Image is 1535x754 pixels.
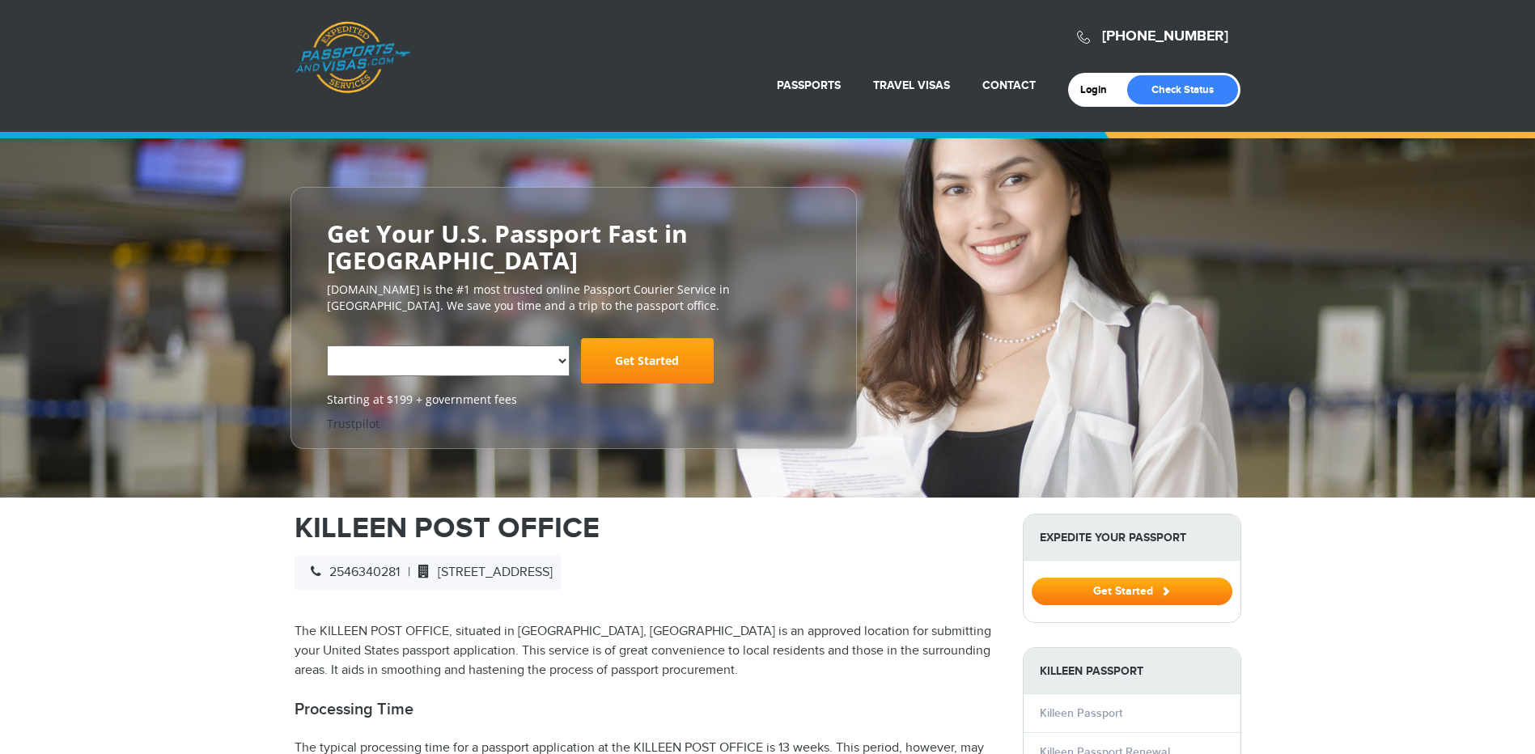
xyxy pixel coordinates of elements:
[327,392,821,408] span: Starting at $199 + government fees
[1080,83,1118,96] a: Login
[873,78,950,92] a: Travel Visas
[1024,648,1240,694] strong: Killeen Passport
[777,78,841,92] a: Passports
[303,565,400,580] span: 2546340281
[295,555,561,591] div: |
[327,220,821,273] h2: Get Your U.S. Passport Fast in [GEOGRAPHIC_DATA]
[295,514,999,543] h1: KILLEEN POST OFFICE
[982,78,1036,92] a: Contact
[1032,578,1232,605] button: Get Started
[327,282,821,314] p: [DOMAIN_NAME] is the #1 most trusted online Passport Courier Service in [GEOGRAPHIC_DATA]. We sav...
[295,700,999,719] h2: Processing Time
[1102,28,1228,45] a: [PHONE_NUMBER]
[1024,515,1240,561] strong: Expedite Your Passport
[1040,706,1122,720] a: Killeen Passport
[410,565,553,580] span: [STREET_ADDRESS]
[327,416,380,431] a: Trustpilot
[295,21,410,94] a: Passports & [DOMAIN_NAME]
[1127,75,1238,104] a: Check Status
[581,338,714,383] a: Get Started
[295,622,999,680] p: The KILLEEN POST OFFICE, situated in [GEOGRAPHIC_DATA], [GEOGRAPHIC_DATA] is an approved location...
[1032,584,1232,597] a: Get Started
